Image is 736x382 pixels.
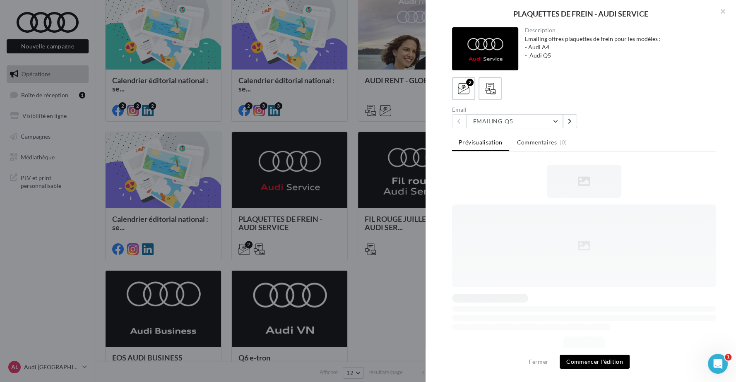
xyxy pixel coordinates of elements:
[560,139,567,146] span: (0)
[466,114,563,128] button: EMAILING_Q5
[525,27,710,33] div: Description
[466,79,474,86] div: 2
[560,355,630,369] button: Commencer l'édition
[708,354,728,374] iframe: Intercom live chat
[517,138,557,147] span: Commentaires
[525,357,552,367] button: Fermer
[439,10,723,17] div: PLAQUETTES DE FREIN - AUDI SERVICE
[525,35,710,60] div: Emailing offres plaquettes de frein pour les modèles : - Audi A4 - Audi Q5
[725,354,731,360] span: 1
[452,107,581,113] div: Email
